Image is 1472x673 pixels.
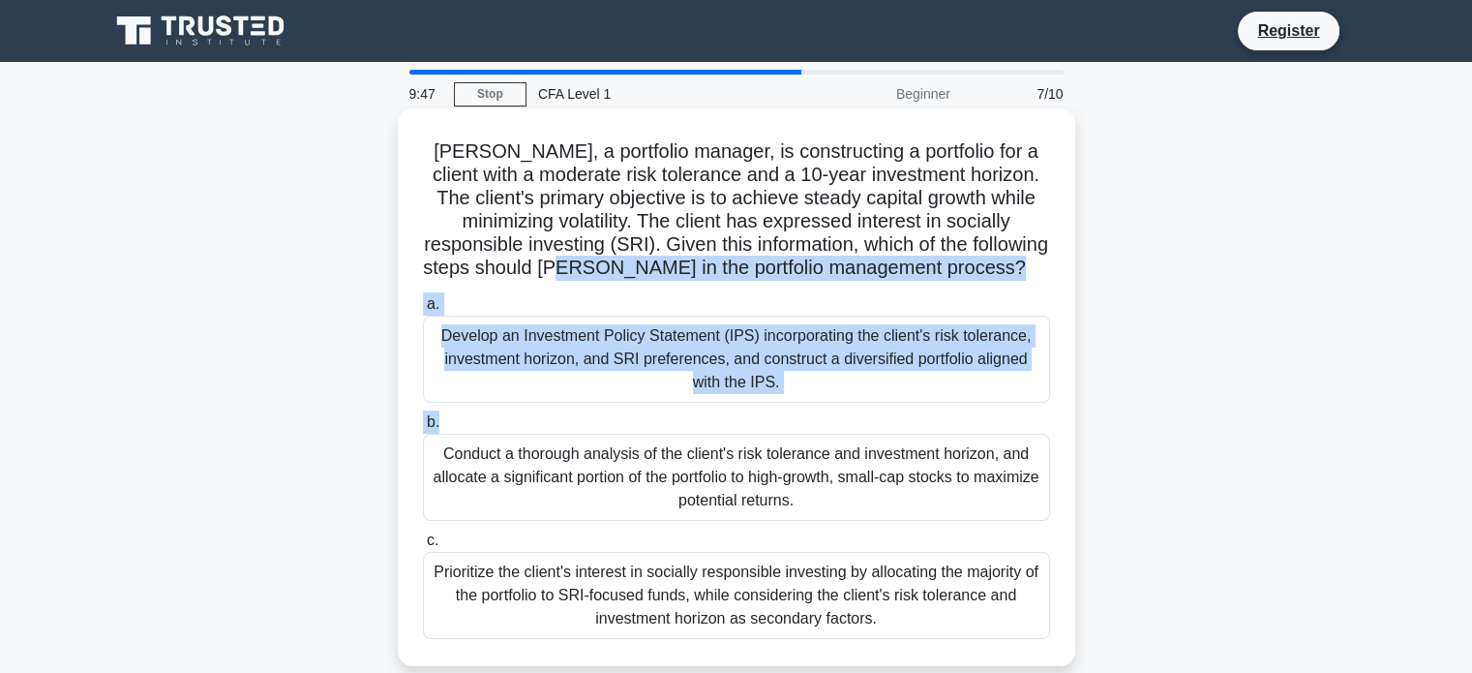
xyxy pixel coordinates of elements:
[423,434,1050,521] div: Conduct a thorough analysis of the client's risk tolerance and investment horizon, and allocate a...
[793,75,962,113] div: Beginner
[1246,18,1331,43] a: Register
[427,413,439,430] span: b.
[427,295,439,312] span: a.
[423,316,1050,403] div: Develop an Investment Policy Statement (IPS) incorporating the client's risk tolerance, investmen...
[398,75,454,113] div: 9:47
[962,75,1075,113] div: 7/10
[526,75,793,113] div: CFA Level 1
[454,82,526,107] a: Stop
[427,532,438,548] span: c.
[423,552,1050,639] div: Prioritize the client's interest in socially responsible investing by allocating the majority of ...
[421,139,1052,281] h5: [PERSON_NAME], a portfolio manager, is constructing a portfolio for a client with a moderate risk...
